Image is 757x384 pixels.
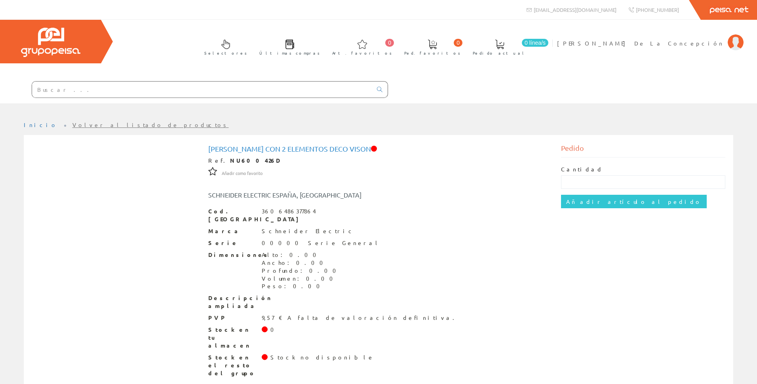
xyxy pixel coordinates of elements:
span: 0 línea/s [522,39,548,47]
span: Cod. [GEOGRAPHIC_DATA] [208,207,256,223]
div: Volumen: 0.00 [262,275,341,283]
a: [PERSON_NAME] De La Concepción [557,33,744,40]
a: Selectores [196,33,251,60]
span: [PERSON_NAME] De La Concepción [557,39,724,47]
span: [PHONE_NUMBER] [636,6,679,13]
a: Añadir como favorito [222,169,262,176]
div: Stock no disponible [270,354,374,361]
span: [EMAIL_ADDRESS][DOMAIN_NAME] [534,6,616,13]
div: Profundo: 0.00 [262,267,341,275]
span: Stock en el resto del grupo [208,354,256,377]
span: Serie [208,239,256,247]
h1: [PERSON_NAME] con 2 elementos Deco vison [208,145,549,153]
span: Ped. favoritos [404,49,460,57]
a: Últimas compras [251,33,324,60]
div: SCHNEIDER ELECTRIC ESPAÑA, [GEOGRAPHIC_DATA] [202,190,408,200]
span: Stock en tu almacen [208,326,256,350]
div: Ancho: 0.00 [262,259,341,267]
span: Selectores [204,49,247,57]
div: 00000 Serie General [262,239,380,247]
div: 9,57 € A falta de valoración definitiva. [262,314,459,322]
a: Volver al listado de productos [72,121,229,128]
div: Ref. [208,157,549,165]
span: Art. favoritos [332,49,392,57]
span: Pedido actual [473,49,527,57]
div: Pedido [561,143,726,158]
span: 0 [454,39,462,47]
input: Buscar ... [32,82,372,97]
a: Inicio [24,121,57,128]
span: Marca [208,227,256,235]
span: PVP [208,314,256,322]
div: 0 [270,326,279,334]
span: Dimensiones [208,251,256,259]
strong: NU600426D [230,157,281,164]
div: Peso: 0.00 [262,282,341,290]
span: Últimas compras [259,49,320,57]
span: Añadir como favorito [222,170,262,177]
span: 0 [385,39,394,47]
input: Añadir artículo al pedido [561,195,707,208]
div: 3606486377864 [262,207,316,215]
label: Cantidad [561,165,603,173]
div: Alto: 0.00 [262,251,341,259]
img: Grupo Peisa [21,28,80,57]
span: Descripción ampliada [208,294,256,310]
div: Schneider Electric [262,227,355,235]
